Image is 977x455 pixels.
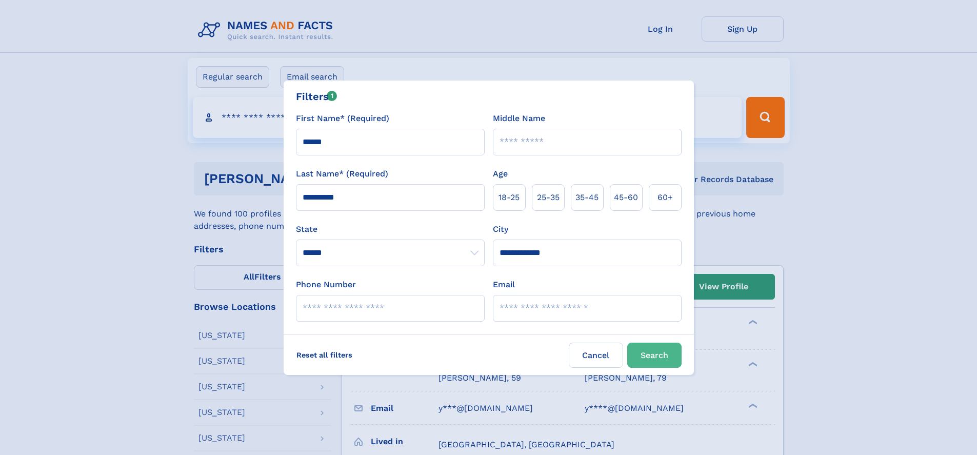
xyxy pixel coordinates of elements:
[499,191,520,204] span: 18‑25
[493,168,508,180] label: Age
[296,168,388,180] label: Last Name* (Required)
[614,191,638,204] span: 45‑60
[493,223,508,235] label: City
[537,191,560,204] span: 25‑35
[575,191,599,204] span: 35‑45
[290,343,359,367] label: Reset all filters
[296,223,485,235] label: State
[493,112,545,125] label: Middle Name
[296,112,389,125] label: First Name* (Required)
[296,89,337,104] div: Filters
[493,279,515,291] label: Email
[296,279,356,291] label: Phone Number
[657,191,673,204] span: 60+
[627,343,682,368] button: Search
[569,343,623,368] label: Cancel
